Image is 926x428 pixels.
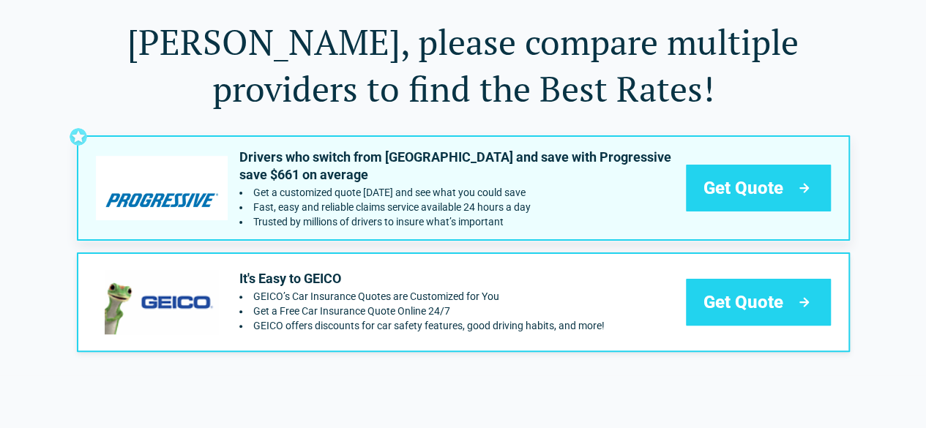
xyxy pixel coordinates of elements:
[239,290,605,302] li: GEICO’s Car Insurance Quotes are Customized for You
[239,305,605,317] li: Get a Free Car Insurance Quote Online 24/7
[96,270,228,334] img: geico's logo
[96,156,228,219] img: progressive's logo
[239,320,605,331] li: GEICO offers discounts for car safety features, good driving habits, and more!
[77,252,850,352] a: geico's logoIt's Easy to GEICOGEICO’s Car Insurance Quotes are Customized for YouGet a Free Car I...
[703,290,783,314] span: Get Quote
[239,187,674,198] li: Get a customized quote today and see what you could save
[239,201,674,213] li: Fast, easy and reliable claims service available 24 hours a day
[239,149,674,184] p: Drivers who switch from [GEOGRAPHIC_DATA] and save with Progressive save $661 on average
[703,176,783,200] span: Get Quote
[77,18,850,112] h1: [PERSON_NAME], please compare multiple providers to find the Best Rates!
[77,135,850,241] a: progressive's logoDrivers who switch from [GEOGRAPHIC_DATA] and save with Progressive save $661 o...
[239,216,674,228] li: Trusted by millions of drivers to insure what’s important
[239,270,605,288] p: It's Easy to GEICO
